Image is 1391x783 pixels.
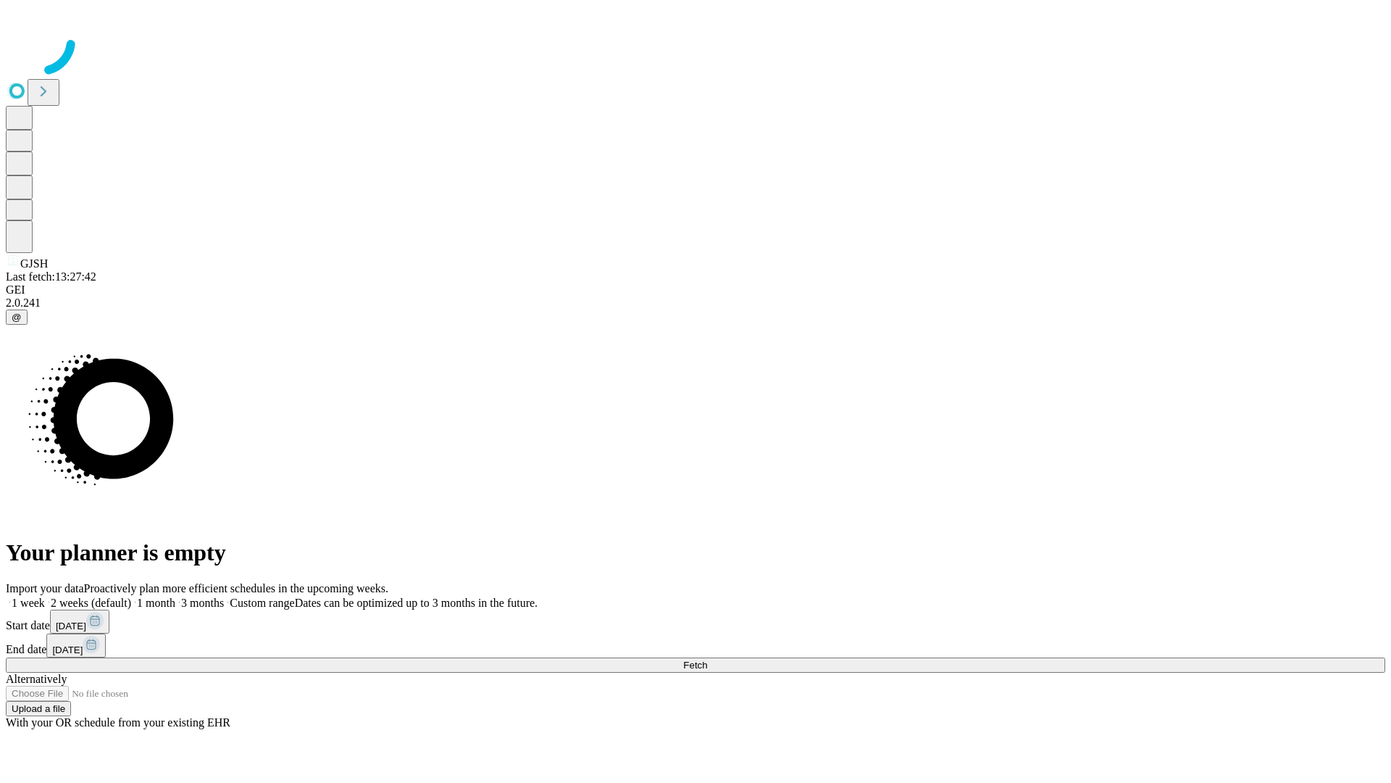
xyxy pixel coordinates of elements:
[6,310,28,325] button: @
[6,539,1385,566] h1: Your planner is empty
[20,257,48,270] span: GJSH
[56,621,86,631] span: [DATE]
[12,312,22,323] span: @
[6,701,71,716] button: Upload a file
[84,582,388,594] span: Proactively plan more efficient schedules in the upcoming weeks.
[181,597,224,609] span: 3 months
[6,297,1385,310] div: 2.0.241
[6,270,96,283] span: Last fetch: 13:27:42
[52,645,83,655] span: [DATE]
[6,582,84,594] span: Import your data
[683,660,707,671] span: Fetch
[6,658,1385,673] button: Fetch
[295,597,538,609] span: Dates can be optimized up to 3 months in the future.
[12,597,45,609] span: 1 week
[6,283,1385,297] div: GEI
[50,610,109,634] button: [DATE]
[46,634,106,658] button: [DATE]
[6,634,1385,658] div: End date
[6,716,230,729] span: With your OR schedule from your existing EHR
[137,597,175,609] span: 1 month
[51,597,131,609] span: 2 weeks (default)
[230,597,294,609] span: Custom range
[6,673,67,685] span: Alternatively
[6,610,1385,634] div: Start date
